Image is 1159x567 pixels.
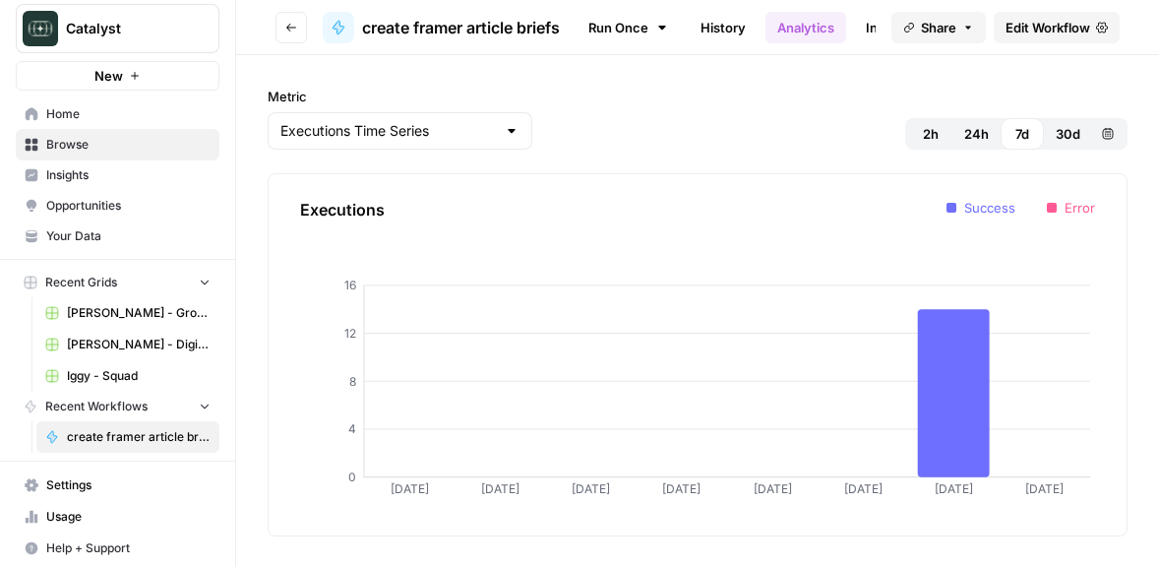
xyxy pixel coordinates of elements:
[909,118,952,150] button: 2h
[46,539,211,557] span: Help + Support
[16,190,219,221] a: Opportunities
[964,124,989,144] span: 24h
[765,12,846,43] a: Analytics
[23,11,58,46] img: Catalyst Logo
[45,274,117,291] span: Recent Grids
[16,98,219,130] a: Home
[844,481,883,496] tspan: [DATE]
[67,428,211,446] span: create framer article briefs
[576,11,681,44] a: Run Once
[36,360,219,392] a: Iggy - Squad
[362,16,560,39] span: create framer article briefs
[923,124,939,144] span: 2h
[349,374,356,389] tspan: 8
[36,329,219,360] a: [PERSON_NAME] - Digital Wealth Insider
[348,421,356,436] tspan: 4
[36,297,219,329] a: [PERSON_NAME] - Ground Content - [DATE]
[46,227,211,245] span: Your Data
[348,470,356,484] tspan: 0
[268,87,532,106] label: Metric
[994,12,1120,43] a: Edit Workflow
[1044,118,1092,150] button: 30d
[1056,124,1080,144] span: 30d
[94,66,123,86] span: New
[946,198,1015,218] li: Success
[16,392,219,421] button: Recent Workflows
[1015,124,1029,144] span: 7d
[391,481,429,496] tspan: [DATE]
[891,12,986,43] button: Share
[754,481,792,496] tspan: [DATE]
[16,268,219,297] button: Recent Grids
[921,18,956,37] span: Share
[662,481,701,496] tspan: [DATE]
[46,476,211,494] span: Settings
[689,12,758,43] a: History
[67,336,211,353] span: [PERSON_NAME] - Digital Wealth Insider
[280,121,496,141] input: Executions Time Series
[46,136,211,154] span: Browse
[16,220,219,252] a: Your Data
[854,12,935,43] a: Integrate
[67,304,211,322] span: [PERSON_NAME] - Ground Content - [DATE]
[323,12,560,43] a: create framer article briefs
[67,367,211,385] span: Iggy - Squad
[36,421,219,453] a: create framer article briefs
[952,118,1001,150] button: 24h
[45,398,148,415] span: Recent Workflows
[481,481,519,496] tspan: [DATE]
[16,470,219,501] a: Settings
[46,105,211,123] span: Home
[66,19,185,38] span: Catalyst
[46,197,211,215] span: Opportunities
[16,159,219,191] a: Insights
[1006,18,1090,37] span: Edit Workflow
[16,61,219,91] button: New
[344,278,356,292] tspan: 16
[1047,198,1095,218] li: Error
[16,533,219,564] button: Help + Support
[935,481,973,496] tspan: [DATE]
[16,501,219,533] a: Usage
[572,481,610,496] tspan: [DATE]
[1025,481,1064,496] tspan: [DATE]
[16,129,219,160] a: Browse
[46,166,211,184] span: Insights
[46,508,211,526] span: Usage
[344,326,356,341] tspan: 12
[16,4,219,53] button: Workspace: Catalyst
